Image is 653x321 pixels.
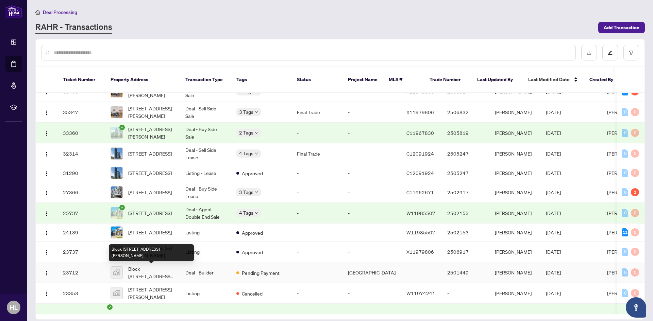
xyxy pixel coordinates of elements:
td: - [342,143,401,164]
img: thumbnail-img [111,106,122,118]
div: 11 [622,228,628,236]
td: [PERSON_NAME] [489,242,540,262]
div: 0 [631,209,639,217]
td: - [342,102,401,123]
span: [DATE] [546,269,561,275]
td: Listing - Lease [180,164,231,182]
td: Deal - Buy Side Lease [180,182,231,203]
td: [PERSON_NAME] [489,102,540,123]
div: 0 [622,129,628,137]
span: edit [608,50,613,55]
img: thumbnail-img [111,227,122,238]
div: 0 [631,169,639,177]
span: Deal Processing [43,9,77,15]
button: edit [602,45,618,60]
td: - [291,224,342,242]
td: - [342,123,401,143]
div: 0 [631,129,639,137]
td: - [291,203,342,224]
span: download [587,50,591,55]
span: down [255,211,258,215]
div: Block [STREET_ADDRESS][PERSON_NAME] [109,244,194,261]
span: 3 Tags [239,188,253,196]
button: download [581,45,597,60]
div: 0 [631,228,639,236]
td: [PERSON_NAME] [489,143,540,164]
div: 0 [622,248,628,256]
span: [STREET_ADDRESS] [128,189,172,196]
td: 23712 [57,262,105,283]
td: [PERSON_NAME] [489,182,540,203]
td: Listing [180,283,231,304]
div: 0 [622,108,628,116]
span: X11979806 [406,249,434,255]
th: MLS # [383,67,424,93]
span: Add Transaction [604,22,639,33]
button: Logo [41,107,52,118]
button: Open asap [626,297,646,318]
td: - [291,242,342,262]
span: [DATE] [546,229,561,235]
td: 23353 [57,283,105,304]
span: Pending Payment [242,269,280,277]
span: W11985507 [406,229,435,235]
td: 25737 [57,203,105,224]
td: - [342,182,401,203]
td: 31290 [57,164,105,182]
th: Created By [584,67,625,93]
span: 3 Tags [239,108,253,116]
td: - [342,242,401,262]
td: Listing [180,224,231,242]
td: [PERSON_NAME] [489,262,540,283]
span: [STREET_ADDRESS] [128,169,172,177]
td: - [291,123,342,143]
img: Logo [44,171,49,176]
span: home [35,10,40,15]
td: Final Trade [291,143,342,164]
span: [DATE] [546,150,561,157]
span: C12091924 [406,150,434,157]
td: - [291,283,342,304]
td: [GEOGRAPHIC_DATA] [342,262,401,283]
div: 0 [622,209,628,217]
td: 2502153 [442,203,489,224]
span: X11979806 [406,109,434,115]
span: [DATE] [546,130,561,136]
td: 2505247 [442,143,489,164]
img: thumbnail-img [111,186,122,198]
span: [DATE] [546,249,561,255]
div: 0 [622,289,628,297]
img: Logo [44,211,49,216]
td: 2506917 [442,242,489,262]
span: [STREET_ADDRESS] [128,209,172,217]
td: Final Trade [291,102,342,123]
span: [PERSON_NAME] [607,109,644,115]
span: check-circle [119,125,125,130]
span: C11962671 [406,189,434,195]
button: Logo [41,127,52,138]
span: filter [629,50,634,55]
img: thumbnail-img [111,287,122,299]
div: 0 [631,108,639,116]
th: Last Updated By [472,67,523,93]
img: Logo [44,110,49,115]
td: - [291,262,342,283]
img: Logo [44,270,49,276]
td: 33360 [57,123,105,143]
button: Logo [41,267,52,278]
span: [PERSON_NAME] [607,290,644,296]
td: 35347 [57,102,105,123]
button: Logo [41,187,52,198]
span: [STREET_ADDRESS] [128,150,172,157]
div: 0 [631,268,639,277]
td: 24139 [57,224,105,242]
div: 0 [631,248,639,256]
td: - [291,164,342,182]
td: 32314 [57,143,105,164]
button: filter [623,45,639,60]
div: 0 [631,289,639,297]
span: down [255,131,258,135]
img: thumbnail-img [111,148,122,159]
span: check-circle [107,304,113,310]
img: thumbnail-img [111,267,122,278]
